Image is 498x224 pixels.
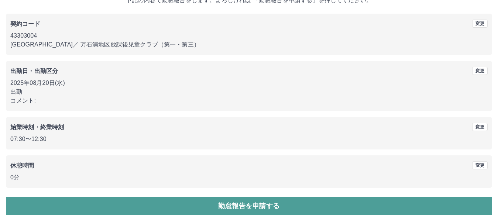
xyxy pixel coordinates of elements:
button: 勤怠報告を申請する [6,197,492,215]
button: 変更 [472,20,488,28]
p: 出勤 [10,87,488,96]
p: [GEOGRAPHIC_DATA] ／ 万石浦地区放課後児童クラブ（第一・第三） [10,40,488,49]
p: コメント: [10,96,488,105]
p: 2025年08月20日(水) [10,79,488,87]
p: 07:30 〜 12:30 [10,135,488,144]
p: 43303004 [10,31,488,40]
b: 契約コード [10,21,40,27]
b: 休憩時間 [10,162,34,169]
button: 変更 [472,161,488,169]
button: 変更 [472,67,488,75]
p: 0分 [10,173,488,182]
b: 出勤日・出勤区分 [10,68,58,74]
button: 変更 [472,123,488,131]
b: 始業時刻・終業時刻 [10,124,64,130]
